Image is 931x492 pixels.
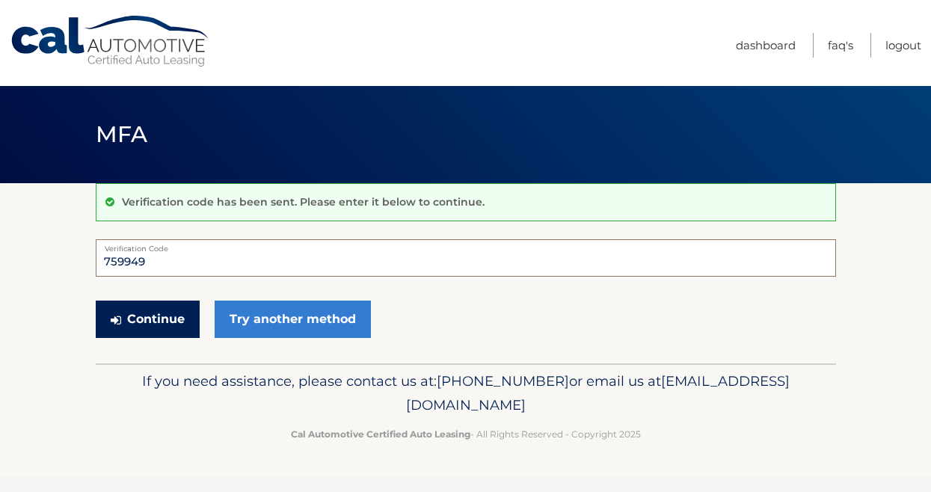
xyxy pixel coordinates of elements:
input: Verification Code [96,239,836,277]
span: MFA [96,120,148,148]
a: Dashboard [736,33,796,58]
a: Try another method [215,301,371,338]
a: FAQ's [828,33,853,58]
a: Cal Automotive [10,15,212,68]
span: [EMAIL_ADDRESS][DOMAIN_NAME] [406,372,790,413]
label: Verification Code [96,239,836,251]
span: [PHONE_NUMBER] [437,372,569,390]
button: Continue [96,301,200,338]
p: - All Rights Reserved - Copyright 2025 [105,426,826,442]
p: Verification code has been sent. Please enter it below to continue. [122,195,485,209]
strong: Cal Automotive Certified Auto Leasing [291,428,470,440]
a: Logout [885,33,921,58]
p: If you need assistance, please contact us at: or email us at [105,369,826,417]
